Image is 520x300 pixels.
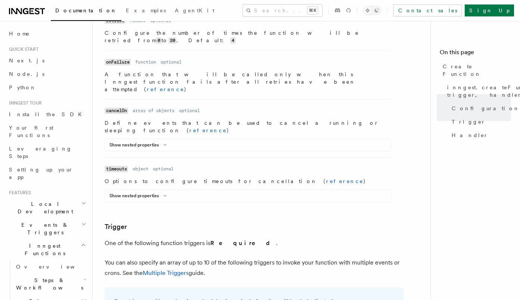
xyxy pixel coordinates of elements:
[6,100,42,106] span: Inngest tour
[133,166,148,172] dd: object
[170,2,219,20] a: AgentKit
[465,4,514,16] a: Sign Up
[6,239,88,260] button: Inngest Functions
[449,129,511,142] a: Handler
[16,264,93,270] span: Overview
[105,119,391,134] p: Define events that can be used to cancel a running or sleeping function ( )
[230,37,235,44] code: 4
[6,108,88,121] a: Install the SDK
[55,7,117,13] span: Documentation
[9,30,30,37] span: Home
[105,166,128,172] code: timeouts
[6,218,88,239] button: Events & Triggers
[109,193,170,199] button: Show nested properties
[9,58,44,64] span: Next.js
[452,132,488,139] span: Handler
[443,63,511,78] span: Create Function
[105,257,403,278] p: You can also specify an array of up to 10 of the following triggers to invoke your function with ...
[105,108,128,114] code: cancelOn
[393,4,462,16] a: Contact sales
[105,29,391,44] p: Configure the number of times the function will be retried from to . Default:
[243,4,322,16] button: Search...⌘K
[6,46,38,52] span: Quick start
[6,81,88,94] a: Python
[9,111,86,117] span: Install the SDK
[189,127,227,133] a: reference
[326,178,363,184] a: reference
[126,7,166,13] span: Examples
[175,7,214,13] span: AgentKit
[105,222,127,232] a: Trigger
[179,108,200,114] dd: optional
[13,276,83,291] span: Steps & Workflows
[6,200,81,215] span: Local Development
[210,239,276,247] strong: Required
[105,177,391,185] p: Options to configure timeouts for cancellation ( )
[449,102,511,115] a: Configuration
[105,59,131,65] code: onFailure
[6,242,81,257] span: Inngest Functions
[440,48,511,60] h4: On this page
[13,273,88,294] button: Steps & Workflows
[161,59,182,65] dd: optional
[9,84,36,90] span: Python
[452,105,520,112] span: Configuration
[9,167,73,180] span: Setting up your app
[105,238,403,248] p: One of the following function triggers is .
[51,2,121,21] a: Documentation
[6,221,81,236] span: Events & Triggers
[13,260,88,273] a: Overview
[449,115,511,129] a: Trigger
[9,71,44,77] span: Node.js
[153,166,174,172] dd: optional
[6,190,31,196] span: Features
[9,125,53,138] span: Your first Functions
[452,118,486,126] span: Trigger
[6,121,88,142] a: Your first Functions
[121,2,170,20] a: Examples
[147,86,184,92] a: reference
[6,67,88,81] a: Node.js
[363,6,381,15] button: Toggle dark mode
[156,37,161,44] code: 0
[6,142,88,163] a: Leveraging Steps
[6,163,88,184] a: Setting up your app
[135,59,156,65] dd: function
[9,146,72,159] span: Leveraging Steps
[6,54,88,67] a: Next.js
[6,197,88,218] button: Local Development
[168,37,176,44] code: 20
[440,60,511,81] a: Create Function
[6,27,88,40] a: Home
[307,7,318,14] kbd: ⌘K
[444,81,511,102] a: inngest.createFunction(configuration, trigger, handler): InngestFunction
[133,108,174,114] dd: array of objects
[105,71,391,93] p: A function that will be called only when this Inngest function fails after all retries have been ...
[143,269,189,276] a: Multiple Triggers
[109,142,170,148] button: Show nested properties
